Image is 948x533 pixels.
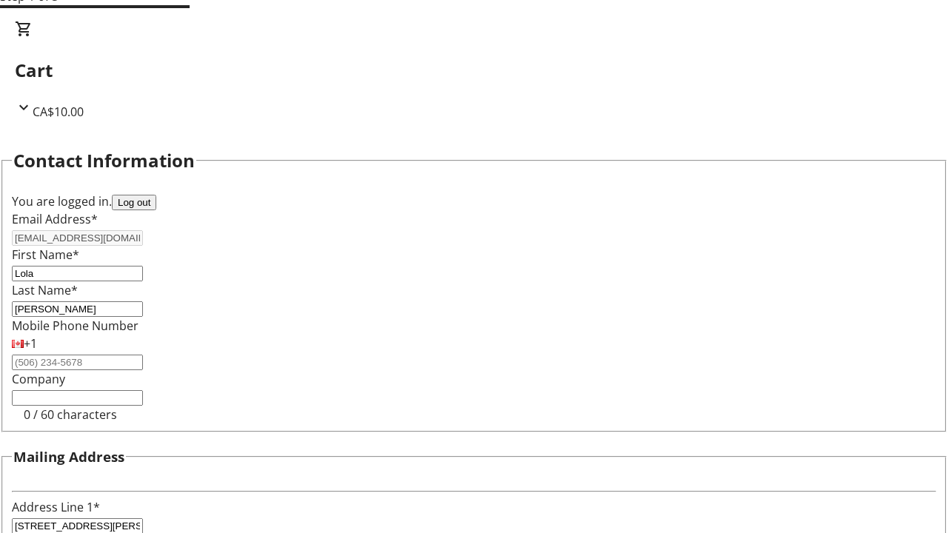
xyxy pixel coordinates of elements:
label: Mobile Phone Number [12,318,138,334]
input: (506) 234-5678 [12,355,143,370]
label: Last Name* [12,282,78,298]
h2: Contact Information [13,147,195,174]
span: CA$10.00 [33,104,84,120]
button: Log out [112,195,156,210]
div: CartCA$10.00 [15,20,933,121]
div: You are logged in. [12,192,936,210]
tr-character-limit: 0 / 60 characters [24,406,117,423]
label: Email Address* [12,211,98,227]
label: Address Line 1* [12,499,100,515]
label: Company [12,371,65,387]
label: First Name* [12,247,79,263]
h2: Cart [15,57,933,84]
h3: Mailing Address [13,446,124,467]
